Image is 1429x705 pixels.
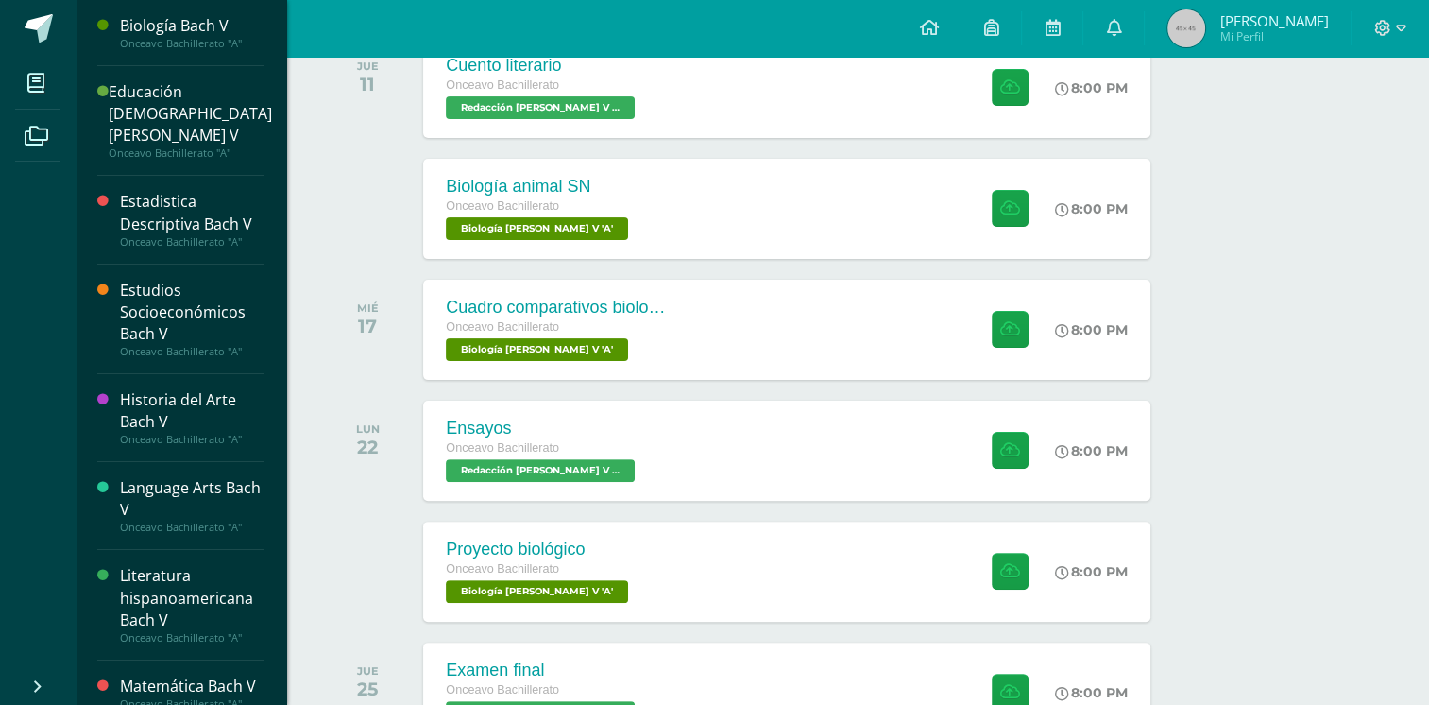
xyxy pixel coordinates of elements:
[1219,11,1328,30] span: [PERSON_NAME]
[446,199,559,213] span: Onceavo Bachillerato
[1055,79,1128,96] div: 8:00 PM
[120,15,264,37] div: Biología Bach V
[120,565,264,630] div: Literatura hispanoamericana Bach V
[1055,563,1128,580] div: 8:00 PM
[120,280,264,345] div: Estudios Socioeconómicos Bach V
[357,315,379,337] div: 17
[356,422,380,436] div: LUN
[446,683,559,696] span: Onceavo Bachillerato
[120,477,264,521] div: Language Arts Bach V
[446,320,559,334] span: Onceavo Bachillerato
[1167,9,1205,47] img: 45x45
[120,15,264,50] a: Biología Bach VOnceavo Bachillerato "A"
[120,477,264,534] a: Language Arts Bach VOnceavo Bachillerato "A"
[446,419,639,438] div: Ensayos
[120,433,264,446] div: Onceavo Bachillerato "A"
[446,562,559,576] span: Onceavo Bachillerato
[120,345,264,358] div: Onceavo Bachillerato "A"
[120,191,264,248] a: Estadistica Descriptiva Bach VOnceavo Bachillerato "A"
[446,177,633,197] div: Biología animal SN
[109,81,272,146] div: Educación [DEMOGRAPHIC_DATA][PERSON_NAME] V
[120,280,264,358] a: Estudios Socioeconómicos Bach VOnceavo Bachillerato "A"
[1219,28,1328,44] span: Mi Perfil
[356,436,380,458] div: 22
[446,661,639,680] div: Examen final
[120,631,264,645] div: Onceavo Bachillerato "A"
[120,389,264,433] div: Historia del Arte Bach V
[446,540,633,559] div: Proyecto biológico
[1055,200,1128,217] div: 8:00 PM
[446,298,672,318] div: Cuadro comparativos biología animal
[357,60,379,73] div: JUE
[357,664,379,678] div: JUE
[1055,684,1128,701] div: 8:00 PM
[446,580,628,603] span: Biología Bach V 'A'
[357,678,379,700] div: 25
[446,78,559,92] span: Onceavo Bachillerato
[109,146,272,160] div: Onceavo Bachillerato "A"
[357,73,379,95] div: 11
[446,96,635,119] span: Redacción Bach V 'A'
[446,441,559,455] span: Onceavo Bachillerato
[120,676,264,697] div: Matemática Bach V
[446,338,628,361] span: Biología Bach V 'A'
[120,191,264,234] div: Estadistica Descriptiva Bach V
[109,81,272,160] a: Educación [DEMOGRAPHIC_DATA][PERSON_NAME] VOnceavo Bachillerato "A"
[120,37,264,50] div: Onceavo Bachillerato "A"
[357,301,379,315] div: MIÉ
[1055,442,1128,459] div: 8:00 PM
[120,521,264,534] div: Onceavo Bachillerato "A"
[1055,321,1128,338] div: 8:00 PM
[446,217,628,240] span: Biología Bach V 'A'
[446,459,635,482] span: Redacción Bach V 'A'
[120,235,264,249] div: Onceavo Bachillerato "A"
[120,389,264,446] a: Historia del Arte Bach VOnceavo Bachillerato "A"
[446,56,639,76] div: Cuento literario
[120,565,264,644] a: Literatura hispanoamericana Bach VOnceavo Bachillerato "A"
